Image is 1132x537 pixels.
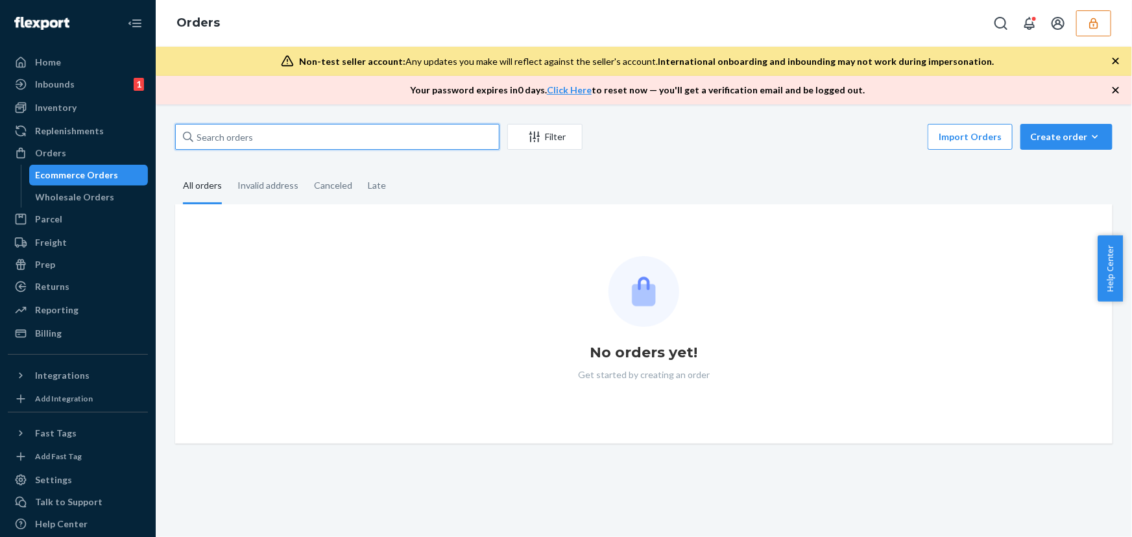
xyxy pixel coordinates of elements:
div: Home [35,56,61,69]
a: Parcel [8,209,148,230]
button: Import Orders [928,124,1013,150]
div: Billing [35,327,62,340]
p: Your password expires in 0 days . to reset now — you'll get a verification email and be logged out. [410,84,865,97]
div: Talk to Support [35,495,102,508]
button: Open Search Box [988,10,1014,36]
div: Ecommerce Orders [36,169,119,182]
img: Flexport logo [14,17,69,30]
div: Help Center [35,518,88,531]
a: Orders [176,16,220,30]
div: 1 [134,78,144,91]
div: Late [368,169,386,202]
button: Integrations [8,365,148,386]
div: Filter [508,130,582,143]
img: Empty list [608,256,679,327]
a: Replenishments [8,121,148,141]
div: Returns [35,280,69,293]
div: Any updates you make will reflect against the seller's account. [299,55,994,68]
div: Replenishments [35,125,104,137]
a: Inventory [8,97,148,118]
a: Returns [8,276,148,297]
a: Inbounds1 [8,74,148,95]
div: Create order [1030,130,1103,143]
a: Help Center [8,514,148,534]
a: Billing [8,323,148,344]
button: Fast Tags [8,423,148,444]
a: Freight [8,232,148,253]
a: Wholesale Orders [29,187,149,208]
div: Prep [35,258,55,271]
a: Prep [8,254,148,275]
button: Open account menu [1045,10,1071,36]
a: Click Here [547,84,592,95]
a: Home [8,52,148,73]
div: Freight [35,236,67,249]
button: Open notifications [1017,10,1042,36]
div: Settings [35,473,72,486]
button: Talk to Support [8,492,148,512]
a: Ecommerce Orders [29,165,149,185]
h1: No orders yet! [590,342,698,363]
div: Orders [35,147,66,160]
a: Add Fast Tag [8,449,148,464]
div: Invalid address [237,169,298,202]
a: Settings [8,470,148,490]
button: Help Center [1098,235,1123,302]
div: Fast Tags [35,427,77,440]
input: Search orders [175,124,500,150]
div: Canceled [314,169,352,202]
span: Support [26,9,73,21]
a: Add Integration [8,391,148,407]
p: Get started by creating an order [578,368,710,381]
div: Integrations [35,369,90,382]
div: Inventory [35,101,77,114]
div: Reporting [35,304,78,316]
div: Inbounds [35,78,75,91]
div: Wholesale Orders [36,191,115,204]
button: Filter [507,124,583,150]
div: Parcel [35,213,62,226]
div: Add Integration [35,393,93,404]
span: International onboarding and inbounding may not work during impersonation. [658,56,994,67]
a: Reporting [8,300,148,320]
a: Orders [8,143,148,163]
button: Close Navigation [122,10,148,36]
ol: breadcrumbs [166,5,230,42]
span: Non-test seller account: [299,56,405,67]
div: Add Fast Tag [35,451,82,462]
div: All orders [183,169,222,204]
button: Create order [1020,124,1113,150]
